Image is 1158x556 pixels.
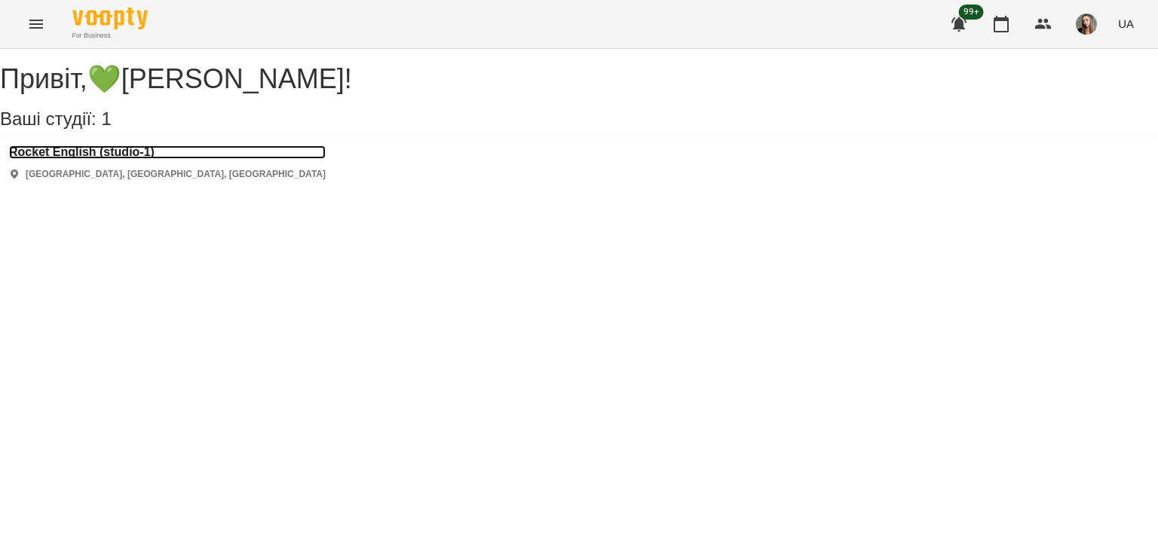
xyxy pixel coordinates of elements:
[72,31,148,41] span: For Business
[959,5,984,20] span: 99+
[26,168,326,181] p: [GEOGRAPHIC_DATA], [GEOGRAPHIC_DATA], [GEOGRAPHIC_DATA]
[9,145,326,159] a: Rocket English (studio-1)
[72,8,148,29] img: Voopty Logo
[1076,14,1097,35] img: 6616469b542043e9b9ce361bc48015fd.jpeg
[18,6,54,42] button: Menu
[1118,16,1134,32] span: UA
[1112,10,1140,38] button: UA
[101,108,111,129] span: 1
